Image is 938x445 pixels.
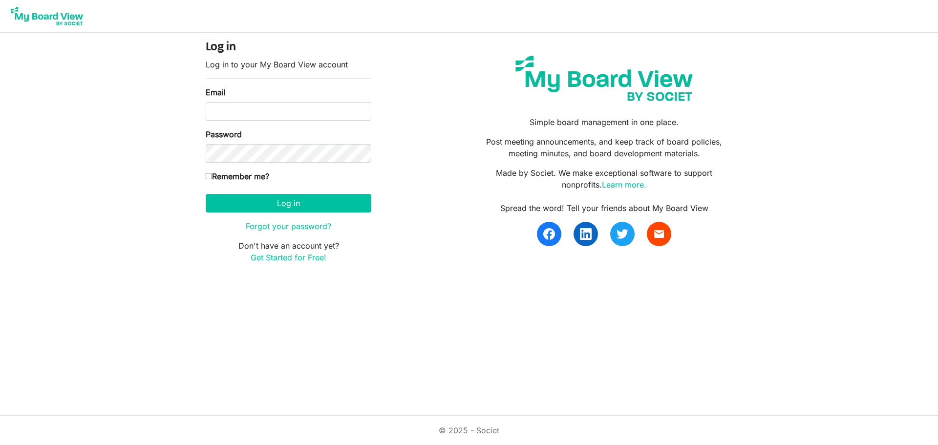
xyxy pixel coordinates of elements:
img: facebook.svg [543,228,555,240]
a: Learn more. [602,180,646,190]
img: my-board-view-societ.svg [508,48,700,108]
p: Simple board management in one place. [476,116,732,128]
p: Post meeting announcements, and keep track of board policies, meeting minutes, and board developm... [476,136,732,159]
label: Password [206,128,242,140]
a: © 2025 - Societ [439,425,499,435]
a: Forgot your password? [246,221,331,231]
span: email [653,228,665,240]
p: Made by Societ. We make exceptional software to support nonprofits. [476,167,732,191]
p: Don't have an account yet? [206,240,371,263]
input: Remember me? [206,173,212,179]
a: Get Started for Free! [251,253,326,262]
a: email [647,222,671,246]
img: twitter.svg [617,228,628,240]
h4: Log in [206,41,371,55]
p: Log in to your My Board View account [206,59,371,70]
button: Log in [206,194,371,212]
label: Remember me? [206,170,269,182]
img: linkedin.svg [580,228,592,240]
img: My Board View Logo [8,4,86,28]
div: Spread the word! Tell your friends about My Board View [476,202,732,214]
label: Email [206,86,226,98]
